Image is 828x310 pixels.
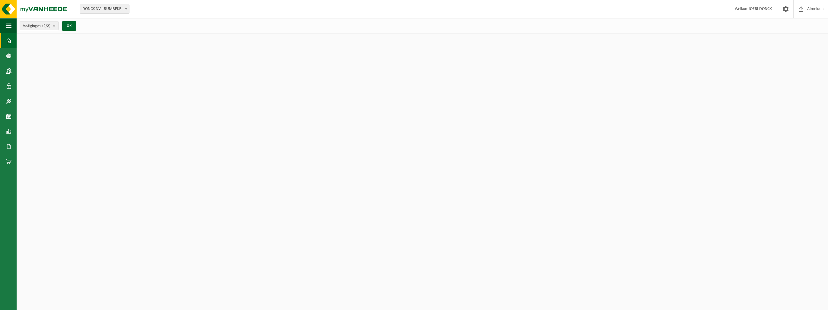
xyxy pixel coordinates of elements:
strong: JOERI DONCK [748,7,772,11]
span: DONCK NV - RUMBEKE [80,5,129,13]
span: Vestigingen [23,21,50,31]
span: DONCK NV - RUMBEKE [80,5,129,14]
button: OK [62,21,76,31]
count: (2/2) [42,24,50,28]
button: Vestigingen(2/2) [20,21,59,30]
